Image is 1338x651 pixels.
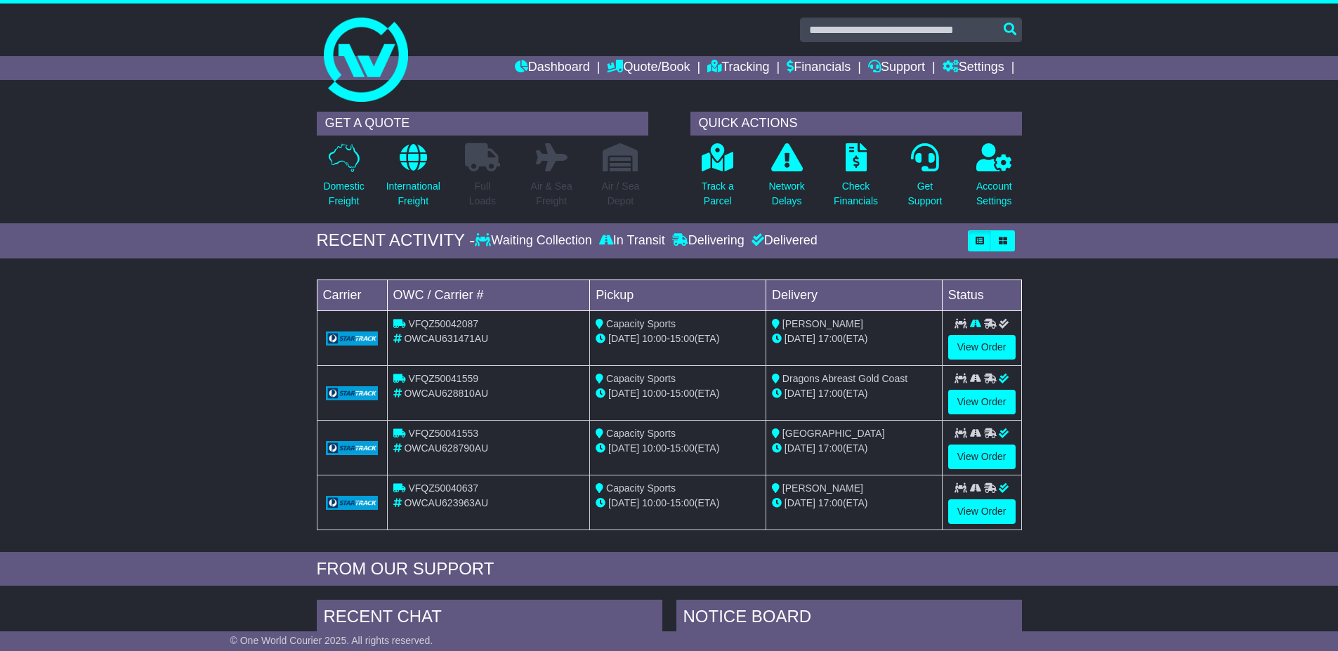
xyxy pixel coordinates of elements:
td: Delivery [766,280,942,310]
div: FROM OUR SUPPORT [317,559,1022,579]
span: Capacity Sports [606,373,676,384]
img: GetCarrierServiceLogo [326,386,379,400]
td: OWC / Carrier # [387,280,590,310]
p: Air & Sea Freight [531,179,572,209]
p: Check Financials [834,179,878,209]
span: 17:00 [818,442,843,454]
div: - (ETA) [596,496,760,511]
span: VFQZ50041553 [408,428,478,439]
span: Capacity Sports [606,482,676,494]
div: - (ETA) [596,386,760,401]
div: QUICK ACTIONS [690,112,1022,136]
span: [PERSON_NAME] [782,482,863,494]
a: Tracking [707,56,769,80]
div: GET A QUOTE [317,112,648,136]
td: Carrier [317,280,387,310]
a: View Order [948,445,1016,469]
td: Status [942,280,1021,310]
div: Delivered [748,233,818,249]
span: VFQZ50042087 [408,318,478,329]
span: 15:00 [670,333,695,344]
span: 17:00 [818,497,843,508]
span: [DATE] [785,388,815,399]
p: Domestic Freight [323,179,364,209]
a: GetSupport [907,143,943,216]
div: NOTICE BOARD [676,600,1022,638]
p: Account Settings [976,179,1012,209]
a: Quote/Book [607,56,690,80]
a: Dashboard [515,56,590,80]
span: 10:00 [642,497,667,508]
span: [PERSON_NAME] [782,318,863,329]
a: View Order [948,390,1016,414]
a: InternationalFreight [386,143,441,216]
a: View Order [948,335,1016,360]
span: OWCAU628790AU [404,442,488,454]
p: Get Support [907,179,942,209]
span: 10:00 [642,442,667,454]
span: © One World Courier 2025. All rights reserved. [230,635,433,646]
div: Delivering [669,233,748,249]
div: RECENT CHAT [317,600,662,638]
img: GetCarrierServiceLogo [326,441,379,455]
a: Financials [787,56,851,80]
div: (ETA) [772,386,936,401]
a: View Order [948,499,1016,524]
a: NetworkDelays [768,143,805,216]
span: 15:00 [670,442,695,454]
img: GetCarrierServiceLogo [326,496,379,510]
div: (ETA) [772,441,936,456]
a: Support [868,56,925,80]
div: RECENT ACTIVITY - [317,230,475,251]
a: Track aParcel [701,143,735,216]
span: [GEOGRAPHIC_DATA] [782,428,885,439]
span: Capacity Sports [606,428,676,439]
div: (ETA) [772,331,936,346]
a: Settings [943,56,1004,80]
span: 10:00 [642,333,667,344]
span: 15:00 [670,388,695,399]
div: (ETA) [772,496,936,511]
div: Waiting Collection [475,233,595,249]
img: GetCarrierServiceLogo [326,331,379,346]
span: [DATE] [608,388,639,399]
div: In Transit [596,233,669,249]
span: OWCAU628810AU [404,388,488,399]
div: - (ETA) [596,441,760,456]
div: - (ETA) [596,331,760,346]
p: Track a Parcel [702,179,734,209]
span: 15:00 [670,497,695,508]
p: Air / Sea Depot [602,179,640,209]
span: [DATE] [785,442,815,454]
td: Pickup [590,280,766,310]
span: Capacity Sports [606,318,676,329]
span: 17:00 [818,388,843,399]
span: VFQZ50040637 [408,482,478,494]
span: [DATE] [608,497,639,508]
a: DomesticFreight [322,143,365,216]
span: [DATE] [608,442,639,454]
span: OWCAU623963AU [404,497,488,508]
a: CheckFinancials [833,143,879,216]
span: OWCAU631471AU [404,333,488,344]
span: [DATE] [785,497,815,508]
span: 17:00 [818,333,843,344]
p: Network Delays [768,179,804,209]
p: International Freight [386,179,440,209]
span: VFQZ50041559 [408,373,478,384]
a: AccountSettings [976,143,1013,216]
p: Full Loads [465,179,500,209]
span: Dragons Abreast Gold Coast [782,373,907,384]
span: 10:00 [642,388,667,399]
span: [DATE] [785,333,815,344]
span: [DATE] [608,333,639,344]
